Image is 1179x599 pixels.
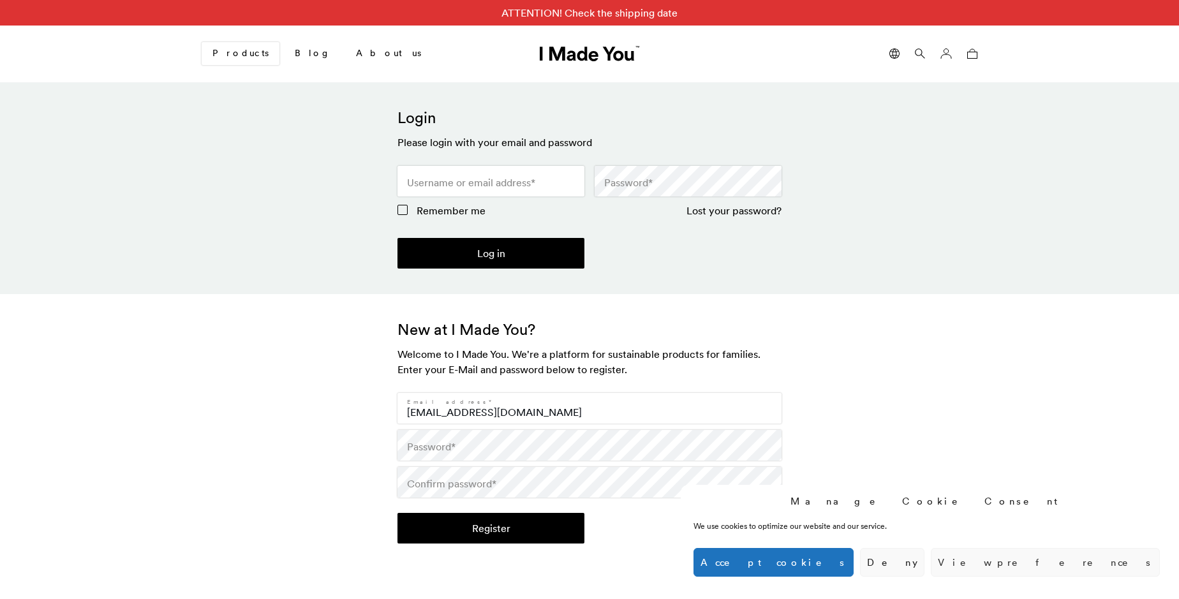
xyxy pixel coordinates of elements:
[397,238,584,269] button: Log in
[397,205,408,215] input: Remember me
[407,175,535,190] label: Username or email address
[417,204,486,217] span: Remember me
[397,513,584,544] button: Register
[397,346,782,377] h3: Welcome to I Made You. We're a platform for sustainable products for families. Enter your E-Mail ...
[285,43,341,64] a: Blog
[604,175,653,190] label: Password
[693,548,854,577] button: Accept cookies
[397,108,782,128] h2: Login
[486,6,693,20] span: ATTENTION! Check the shipping date
[931,548,1160,577] button: View preferences
[407,439,456,454] label: Password
[407,476,496,491] label: Confirm password
[693,521,970,532] div: We use cookies to optimize our website and our service.
[407,398,493,406] label: Email address
[686,204,782,217] a: Lost your password?
[346,43,431,64] a: About us
[790,494,1064,508] div: Manage Cookie Consent
[202,42,279,65] a: Products
[397,135,782,150] h3: Please login with your email and password
[397,320,782,340] h2: New at I Made You?
[860,548,924,577] button: Deny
